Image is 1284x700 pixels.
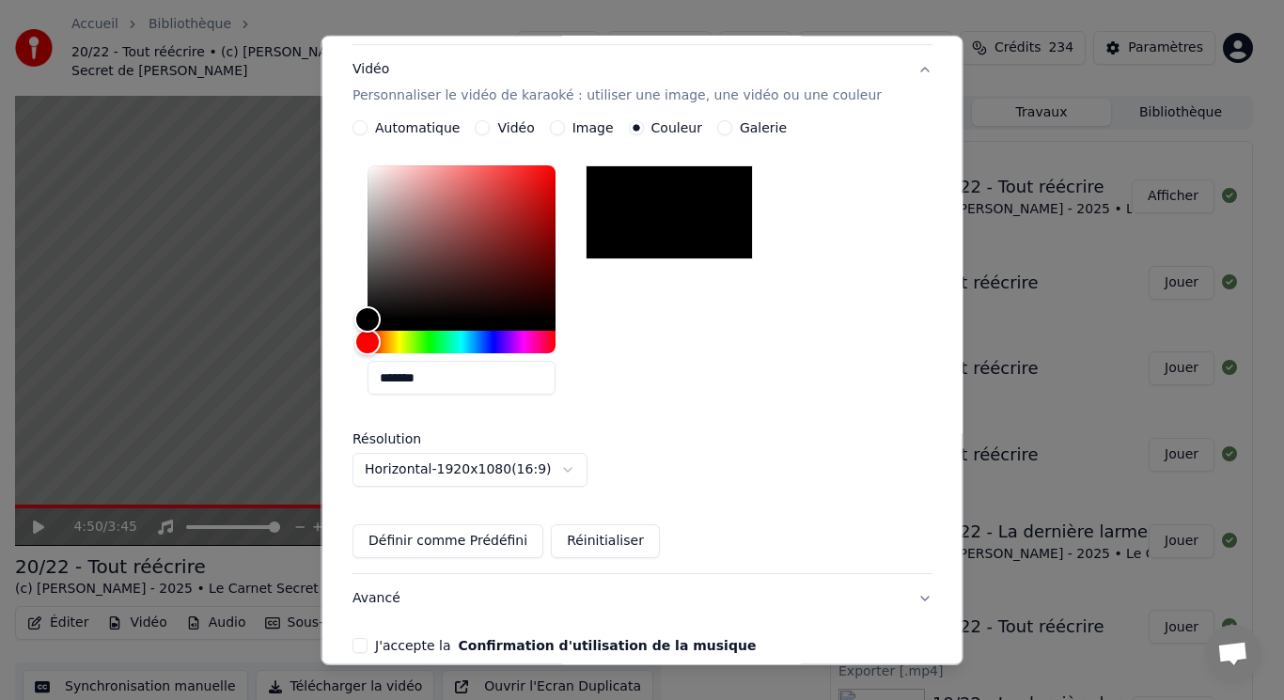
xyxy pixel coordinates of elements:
[650,121,701,134] label: Couleur
[352,574,932,623] button: Avancé
[352,524,543,558] button: Définir comme Prédéfini
[551,524,660,558] button: Réinitialiser
[352,432,540,445] label: Résolution
[497,121,534,134] label: Vidéo
[368,165,556,319] div: Color
[352,120,932,573] div: VidéoPersonnaliser le vidéo de karaoké : utiliser une image, une vidéo ou une couleur
[352,86,882,105] p: Personnaliser le vidéo de karaoké : utiliser une image, une vidéo ou une couleur
[572,121,613,134] label: Image
[458,639,756,652] button: J'accepte la
[368,331,556,353] div: Hue
[352,45,932,120] button: VidéoPersonnaliser le vidéo de karaoké : utiliser une image, une vidéo ou une couleur
[375,639,756,652] label: J'accepte la
[375,121,460,134] label: Automatique
[352,60,882,105] div: Vidéo
[739,121,786,134] label: Galerie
